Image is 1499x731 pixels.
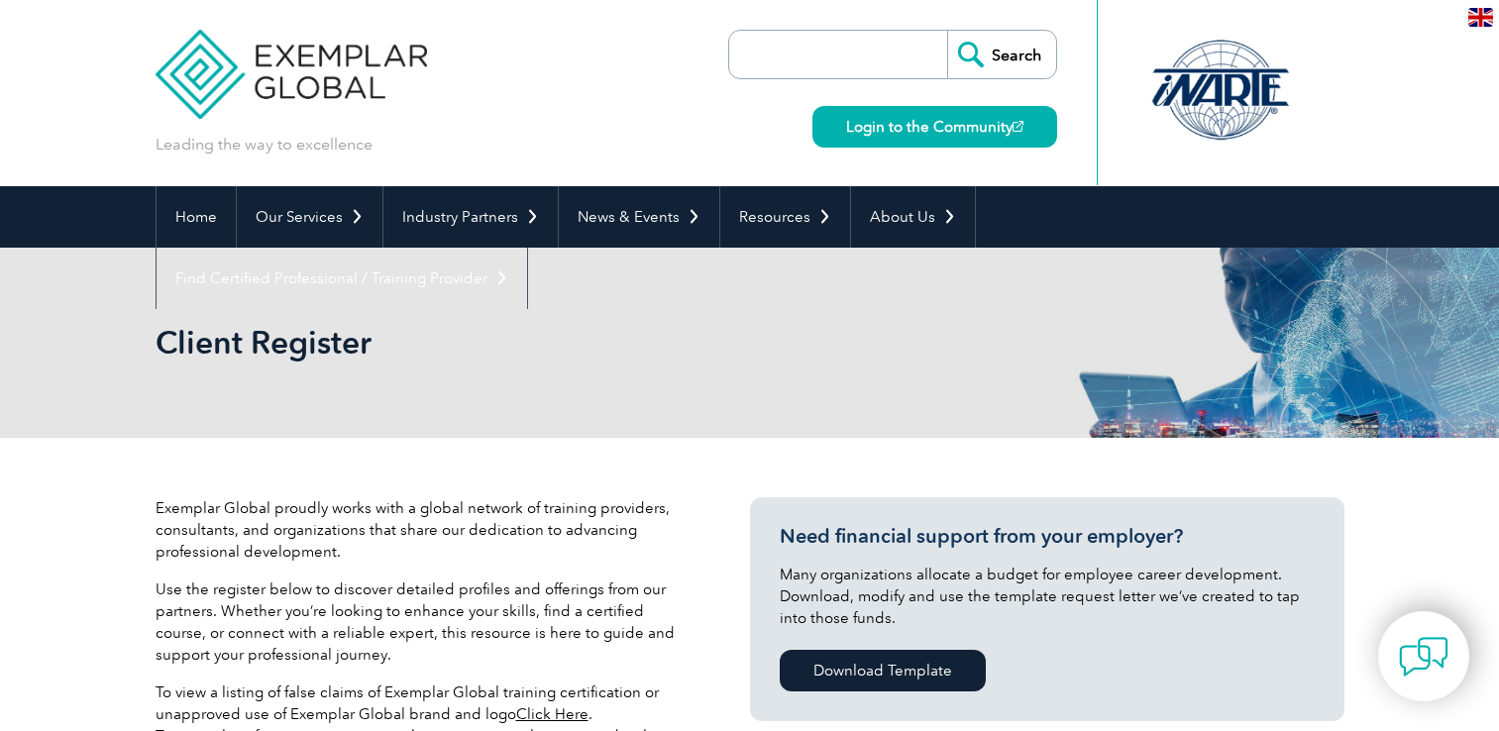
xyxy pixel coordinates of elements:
[559,186,719,248] a: News & Events
[157,248,527,309] a: Find Certified Professional / Training Provider
[516,705,589,723] a: Click Here
[237,186,382,248] a: Our Services
[1399,632,1448,681] img: contact-chat.png
[720,186,850,248] a: Resources
[780,564,1315,629] p: Many organizations allocate a budget for employee career development. Download, modify and use th...
[1013,121,1023,132] img: open_square.png
[156,327,988,359] h2: Client Register
[157,186,236,248] a: Home
[851,186,975,248] a: About Us
[156,497,691,563] p: Exemplar Global proudly works with a global network of training providers, consultants, and organ...
[1468,8,1493,27] img: en
[780,524,1315,549] h3: Need financial support from your employer?
[156,134,373,156] p: Leading the way to excellence
[383,186,558,248] a: Industry Partners
[156,578,691,666] p: Use the register below to discover detailed profiles and offerings from our partners. Whether you...
[947,31,1056,78] input: Search
[780,650,986,691] a: Download Template
[812,106,1057,148] a: Login to the Community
